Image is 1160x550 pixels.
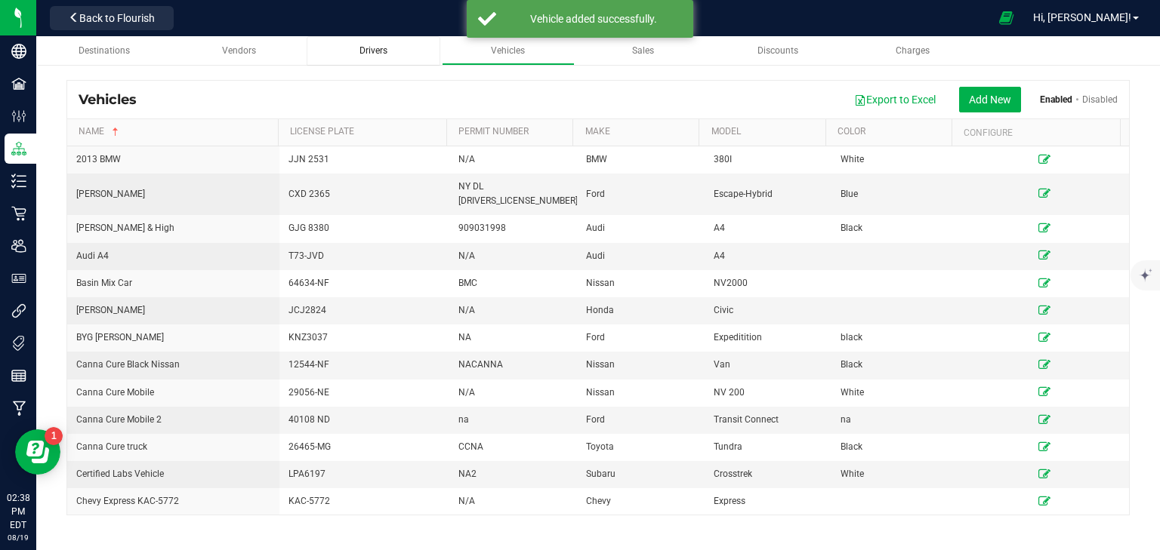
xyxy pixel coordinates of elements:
span: KNZ3037 [288,332,328,343]
a: Edit Vehicle [1038,387,1050,398]
button: Back to Flourish [50,6,174,30]
span: [PERSON_NAME] & High [76,223,174,233]
span: GJG 8380 [288,223,329,233]
inline-svg: Integrations [11,303,26,318]
span: A4 [714,250,725,261]
button: Export to Excel [844,87,946,112]
inline-svg: Retail [11,206,26,221]
a: Edit Vehicle [1038,278,1050,288]
span: black [841,332,862,343]
span: [PERSON_NAME] [76,189,145,199]
span: 909031998 [458,223,506,233]
span: NA2 [458,469,477,479]
span: Crosstrek [714,469,752,479]
a: Make [585,126,694,138]
span: Ford [586,189,605,199]
span: Escape-Hybrid [714,189,773,199]
a: Model [711,126,820,138]
a: Edit Vehicle [1038,305,1050,315]
span: 40108 ND [288,414,330,425]
span: Canna Cure Mobile 2 [76,414,162,425]
span: NA [458,332,471,343]
span: Vendors [222,45,256,56]
span: 29056-NE [288,387,329,398]
span: T73-JVD [288,250,324,261]
span: LPA6197 [288,469,325,479]
span: Audi [586,223,605,233]
span: Audi [586,250,605,261]
span: Destinations [79,45,130,56]
a: License Plate [290,126,440,138]
span: Vehicles [491,45,525,56]
p: 08/19 [7,532,29,543]
span: 380I [714,154,732,164]
span: Basin Mix Car [76,278,132,288]
span: Chevy Express KAC-5772 [76,496,179,506]
span: BMW [586,154,607,164]
span: KAC-5772 [288,496,330,506]
span: Chevy [586,496,611,506]
inline-svg: Configuration [11,109,26,124]
iframe: Resource center unread badge [45,427,63,445]
span: na [841,414,851,425]
span: White [841,387,864,398]
span: Certified Labs Vehicle [76,469,164,479]
span: NY DL [DRIVERS_LICENSE_NUMBER] [458,181,578,206]
span: BYG [PERSON_NAME] [76,332,164,343]
span: CCNA [458,441,483,452]
span: Black [841,441,862,452]
span: Blue [841,189,858,199]
span: Discounts [757,45,798,56]
inline-svg: Tags [11,336,26,351]
a: Disabled [1082,94,1118,105]
span: Van [714,359,730,370]
span: N/A [458,496,475,506]
span: White [841,154,864,164]
a: Color [838,126,946,138]
span: Nissan [586,278,615,288]
inline-svg: Company [11,44,26,59]
span: JJN 2531 [288,154,329,164]
inline-svg: Reports [11,368,26,383]
span: Sales [632,45,654,56]
span: N/A [458,305,475,315]
a: Edit Vehicle [1038,414,1050,425]
span: A4 [714,223,725,233]
span: Transit Connect [714,414,779,425]
span: CXD 2365 [288,189,330,199]
span: N/A [458,250,475,261]
span: 26465-MG [288,441,331,452]
span: N/A [458,387,475,398]
span: Ford [586,414,605,425]
span: Drivers [359,45,387,56]
p: 02:38 PM EDT [7,491,29,532]
span: Nissan [586,359,615,370]
span: Back to Flourish [79,12,155,24]
a: Edit Vehicle [1038,469,1050,479]
div: Vehicles [79,91,148,108]
a: Edit Vehicle [1038,189,1050,199]
button: Add New [959,87,1021,112]
span: Subaru [586,469,615,479]
a: Edit Vehicle [1038,496,1050,506]
span: Canna Cure Black Nissan [76,359,180,370]
span: NV 200 [714,387,745,398]
span: Audi A4 [76,250,109,261]
span: Canna Cure Mobile [76,387,154,398]
a: Name [79,126,272,138]
span: 2013 BMW [76,154,121,164]
span: Expeditition [714,332,762,343]
a: Edit Vehicle [1038,441,1050,452]
span: Honda [586,305,614,315]
span: 12544-NF [288,359,329,370]
inline-svg: Inventory [11,174,26,189]
span: [PERSON_NAME] [76,305,145,315]
a: Edit Vehicle [1038,359,1050,370]
span: Open Ecommerce Menu [989,3,1023,32]
span: BMC [458,278,477,288]
span: Express [714,496,745,506]
div: Vehicle added successfully. [504,11,682,26]
iframe: Resource center [15,429,60,475]
a: Edit Vehicle [1038,223,1050,233]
